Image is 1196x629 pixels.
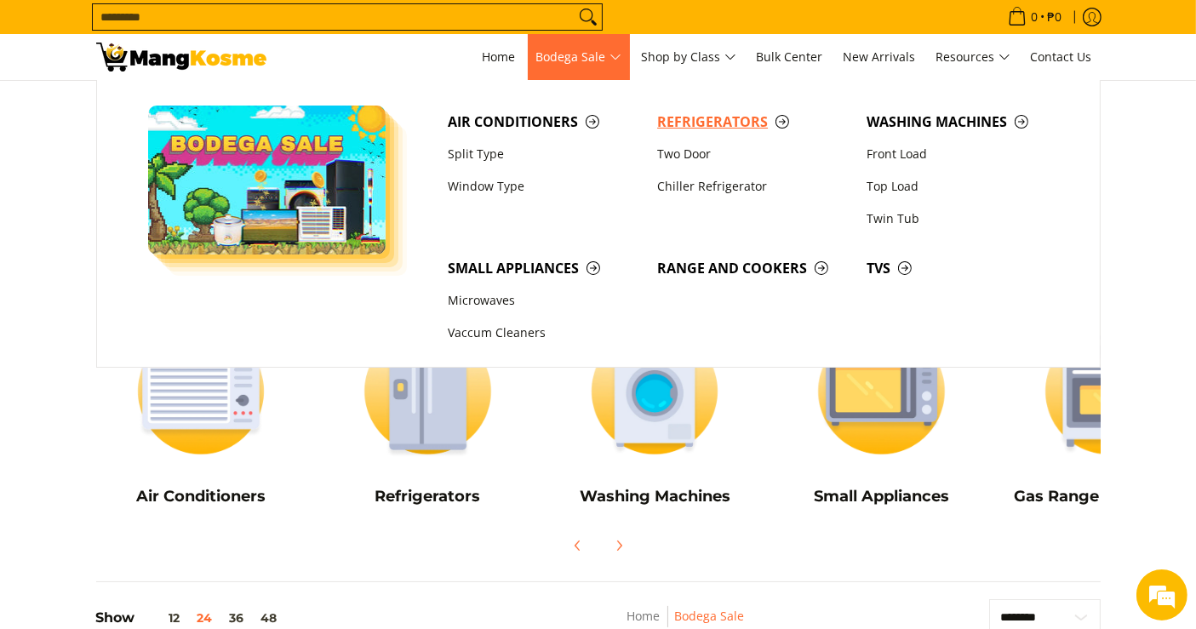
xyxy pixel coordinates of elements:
button: 24 [189,611,221,625]
a: Bodega Sale [675,608,745,624]
span: Home [483,49,516,65]
a: Air Conditioners [439,106,649,138]
span: TVs [867,258,1059,279]
span: Refrigerators [657,112,850,133]
span: Bodega Sale [536,47,621,68]
a: Twin Tub [858,203,1067,235]
span: New Arrivals [844,49,916,65]
img: Washing Machines [550,312,760,470]
a: Split Type [439,138,649,170]
div: Minimize live chat window [279,9,320,49]
a: Contact Us [1022,34,1101,80]
button: Next [600,527,638,564]
div: Chat with us now [89,95,286,117]
a: TVs [858,252,1067,284]
button: Search [575,4,602,30]
a: Microwaves [439,285,649,317]
img: Bodega Sale l Mang Kosme: Cost-Efficient &amp; Quality Home Appliances [96,43,266,71]
a: Washing Machines Washing Machines [550,312,760,518]
a: Air Conditioners Air Conditioners [96,312,306,518]
span: Washing Machines [867,112,1059,133]
span: Air Conditioners [448,112,640,133]
a: Small Appliances [439,252,649,284]
a: Small Appliances Small Appliances [776,312,987,518]
button: 12 [135,611,189,625]
img: Bodega Sale [148,106,386,254]
a: Home [474,34,524,80]
a: Bulk Center [748,34,832,80]
h5: Washing Machines [550,487,760,506]
a: Refrigerators Refrigerators [323,312,533,518]
a: Two Door [649,138,858,170]
a: Bodega Sale [528,34,630,80]
h5: Small Appliances [776,487,987,506]
span: Small Appliances [448,258,640,279]
button: Previous [559,527,597,564]
span: Contact Us [1031,49,1092,65]
span: Bulk Center [757,49,823,65]
a: Window Type [439,170,649,203]
span: 0 [1029,11,1041,23]
span: Shop by Class [642,47,736,68]
a: Washing Machines [858,106,1067,138]
span: ₱0 [1045,11,1065,23]
button: 48 [253,611,286,625]
span: • [1003,8,1067,26]
a: Top Load [858,170,1067,203]
span: Resources [936,47,1010,68]
a: New Arrivals [835,34,924,80]
span: Range and Cookers [657,258,850,279]
a: Range and Cookers [649,252,858,284]
a: Front Load [858,138,1067,170]
img: Air Conditioners [96,312,306,470]
a: Vaccum Cleaners [439,317,649,350]
a: Resources [928,34,1019,80]
h5: Air Conditioners [96,487,306,506]
nav: Main Menu [283,34,1101,80]
button: 36 [221,611,253,625]
img: Refrigerators [323,312,533,470]
h5: Show [96,609,286,626]
span: We're online! [99,199,235,371]
textarea: Type your message and hit 'Enter' [9,435,324,495]
h5: Refrigerators [323,487,533,506]
img: Small Appliances [776,312,987,470]
a: Home [627,608,661,624]
a: Chiller Refrigerator [649,170,858,203]
a: Refrigerators [649,106,858,138]
a: Shop by Class [633,34,745,80]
